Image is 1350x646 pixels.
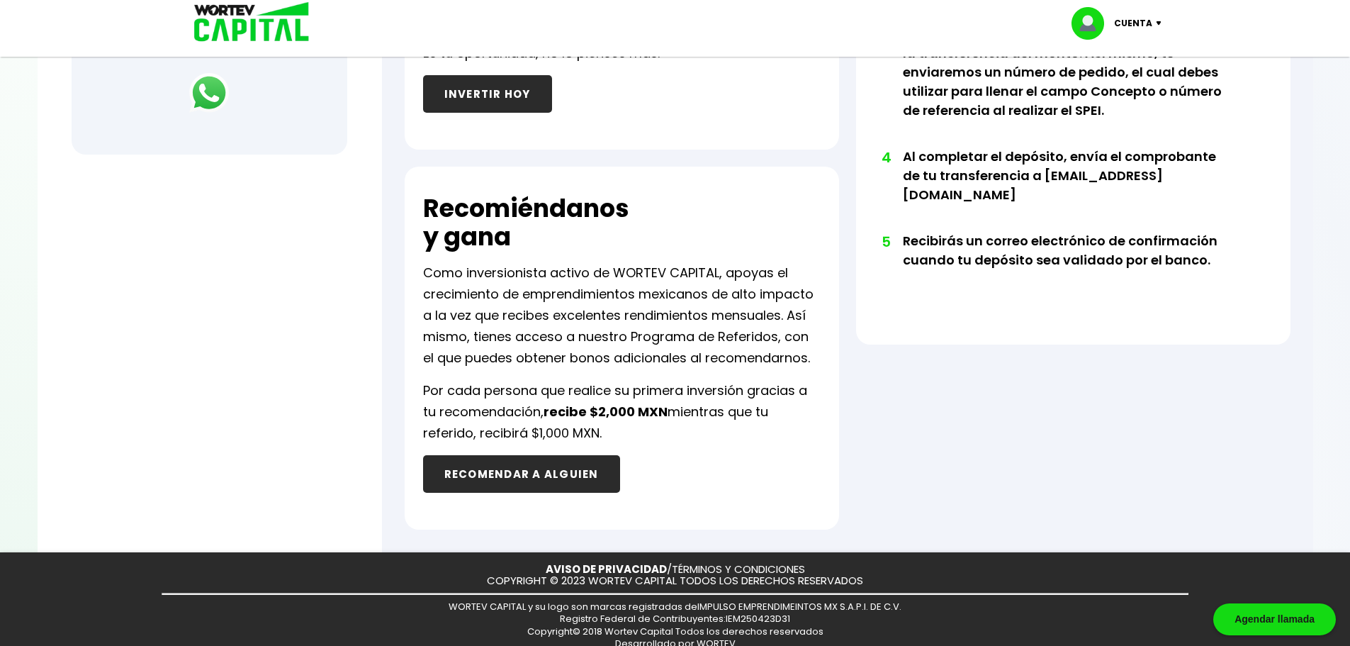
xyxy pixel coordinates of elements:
[544,403,668,421] b: recibe $2,000 MXN
[423,194,629,251] h2: Recomiéndanos y gana
[903,147,1232,231] li: Al completar el depósito, envía el comprobante de tu transferencia a [EMAIL_ADDRESS][DOMAIN_NAME]
[546,562,667,577] a: AVISO DE PRIVACIDAD
[1071,7,1114,40] img: profile-image
[903,24,1232,147] li: Te enviaremos los datos bancarios para realizar la transferencia del monto. Así mismo, te enviare...
[487,575,863,587] p: COPYRIGHT © 2023 WORTEV CAPITAL TODOS LOS DERECHOS RESERVADOS
[882,147,889,168] span: 4
[672,562,805,577] a: TÉRMINOS Y CONDICIONES
[1213,603,1336,635] div: Agendar llamada
[546,564,805,576] p: /
[1152,21,1171,26] img: icon-down
[903,231,1232,296] li: Recibirás un correo electrónico de confirmación cuando tu depósito sea validado por el banco.
[527,625,823,638] span: Copyright© 2018 Wortev Capital Todos los derechos reservados
[423,455,620,493] button: RECOMENDAR A ALGUIEN
[423,380,821,444] p: Por cada persona que realice su primera inversión gracias a tu recomendación, mientras que tu ref...
[189,73,229,113] img: logos_whatsapp-icon.242b2217.svg
[1114,13,1152,34] p: Cuenta
[560,612,790,625] span: Registro Federal de Contribuyentes: IEM250423D31
[423,75,552,113] button: INVERTIR HOY
[423,262,821,369] p: Como inversionista activo de WORTEV CAPITAL, apoyas el crecimiento de emprendimientos mexicanos d...
[882,231,889,252] span: 5
[449,600,901,613] span: WORTEV CAPITAL y su logo son marcas registradas de IMPULSO EMPRENDIMEINTOS MX S.A.P.I. DE C.V.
